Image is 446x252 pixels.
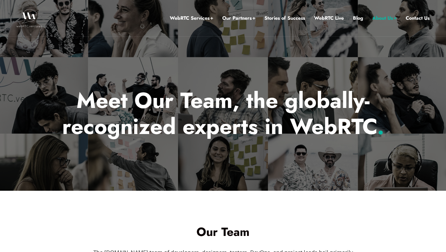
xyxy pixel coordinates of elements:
a: WebRTC Live [314,14,344,22]
a: Blog [353,14,363,22]
h1: Our Team [53,226,393,238]
a: Our Partners [222,14,255,22]
img: WebRTC.ventures [16,9,42,27]
a: Contact Us [406,14,430,22]
a: Stories of Success [264,14,305,22]
a: WebRTC Services [170,14,213,22]
p: Meet Our Team, the globally-recognized experts in WebRTC [45,87,401,140]
a: About Us [372,14,397,22]
span: . [377,111,384,142]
